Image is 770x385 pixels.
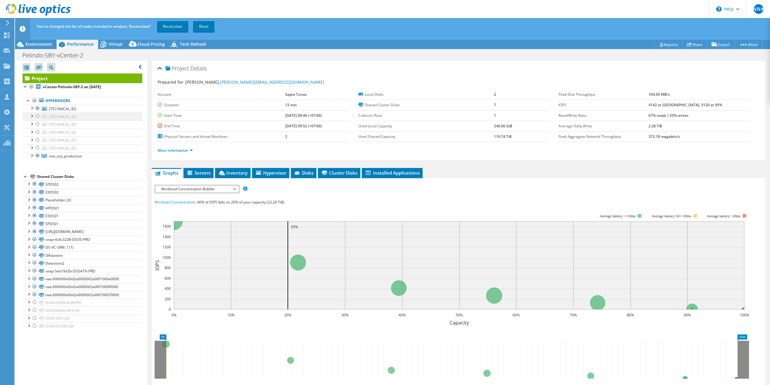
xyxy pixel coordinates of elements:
span: [PERSON_NAME], [185,79,324,85]
span: Virtual [109,41,122,47]
a: [PERSON_NAME][EMAIL_ADDRESS][DOMAIN_NAME] [220,79,324,85]
text: 70% [570,312,577,318]
h1: Pelindo-SBY-vCenter-2 [20,52,93,59]
a: Reports [654,40,683,49]
text: 1400 [162,234,171,239]
label: Collector Runs [358,113,494,119]
a: SPDS02 [23,180,142,188]
a: SPDS01 [23,220,142,228]
text: Average latency >20ms [707,214,741,218]
a: [URL][DOMAIN_NAME] [23,228,142,236]
div: Shared Cluster Disks [37,173,142,180]
text: 90% [684,312,691,318]
span: [TECHNICAL_ID] [49,138,76,143]
b: 12 min [285,102,297,107]
label: Shared Cluster Disks [358,102,494,108]
span: NNK [754,4,763,14]
text: 20% [291,224,298,229]
b: 2 [285,134,287,139]
b: 1 [494,113,496,118]
a: DAtastore [23,251,142,259]
span: Graphs [155,170,178,176]
label: Used Local Capacity [358,123,494,129]
text: 200 [165,297,171,302]
a: Reset [193,21,214,32]
text: 400 [165,286,171,291]
tspan: Average latency <=10ms [599,214,636,218]
span: [TECHNICAL_ID] [49,130,76,135]
a: More [735,40,762,49]
a: Recalculate [157,21,188,32]
svg: \n [716,6,722,12]
b: 7 [494,102,496,107]
span: Servers [186,170,211,176]
b: vCenter-Pelindo-SBY-2 on [DATE] [43,84,101,89]
b: 2 [494,92,496,97]
span: Workload Concentration: [155,200,196,205]
span: Performance [67,41,94,47]
b: 246.00 GiB [494,123,512,129]
text: 1000 [162,255,171,260]
a: [TECHNICAL_ID] [23,105,142,113]
a: EXDS02 [23,188,142,196]
a: naa.600000e00d2a0000002a06f1000f0000 [23,283,142,291]
a: Placeholder_DC [23,196,142,204]
a: snap-4c6c3238-DSOS-PRD [23,236,142,244]
label: Start Time [158,113,285,119]
label: Prepared for: [158,79,184,85]
b: 4142 at [GEOGRAPHIC_DATA], 3120 at 95% [648,102,722,107]
text: 60% [513,312,520,318]
label: Peak Aggregate Network Throughput [559,134,648,140]
text: 800 [165,265,171,270]
span: Cloud Pricing [137,41,165,47]
label: Read/Write Ratio [559,113,648,119]
a: snap-5eb19a5b-DSDATA-PRD [23,267,142,275]
label: Used Shared Capacity [358,134,494,140]
text: Capacity [450,319,469,326]
a: [TECHNICAL_ID] [23,136,142,144]
a: Project [23,73,142,83]
a: Share [682,40,707,49]
b: 67% reads / 33% writes [648,113,688,118]
a: HPDS01 [23,204,142,212]
text: 100% [740,312,749,318]
span: [TECHNICAL_ID] [49,114,76,119]
span: Inventory [218,170,248,176]
span: non_erp_production [49,154,82,159]
a: naa.600000e00d2a0000002a06f1000e0000 [23,275,142,283]
a: DSDATAHN-NONPRD [23,299,142,306]
label: IOPS [559,102,648,108]
b: Sapta Tunas [285,92,307,97]
label: Average Daily Write [559,123,648,129]
a: DSOS-DEV-QA [23,315,142,322]
a: DS-VC-SRM_1 (1) [23,244,142,251]
a: [TECHNICAL_ID] [23,129,142,136]
text: 1600 [162,224,171,229]
b: 372.18 megabits/s [648,134,680,139]
a: [TECHNICAL_ID] [23,113,142,120]
span: 46% of IOPS falls on 20% of your capacity (22.20 TiB) [197,200,285,205]
label: Peak Disk Throughput [559,92,648,98]
a: More Information [158,148,193,153]
tspan: Average latency 10<=20ms [651,214,691,218]
text: 50% [456,312,463,318]
text: 600 [165,276,171,281]
label: Local Disks [358,92,494,98]
text: 20% [284,312,291,318]
label: Account [158,92,285,98]
span: Tech Refresh [180,41,206,47]
span: [TECHNICAL_ID] [49,122,76,127]
a: naa.600000e00d2a0000002a06f100070000 [23,291,142,299]
span: Hypervisor [255,170,286,176]
label: Physical Servers and Virtual Machines [158,134,285,140]
a: Hypervisors [23,97,142,105]
span: Disks [294,170,313,176]
a: Export [707,40,735,49]
text: 0 [169,307,171,312]
span: Cluster Disks [321,170,357,176]
label: Duration [158,102,285,108]
b: 110.74 TiB [494,134,512,139]
a: Datastore2 [23,259,142,267]
a: [TECHNICAL_ID] [23,144,142,152]
a: [TECHNICAL_ID] [23,120,142,128]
